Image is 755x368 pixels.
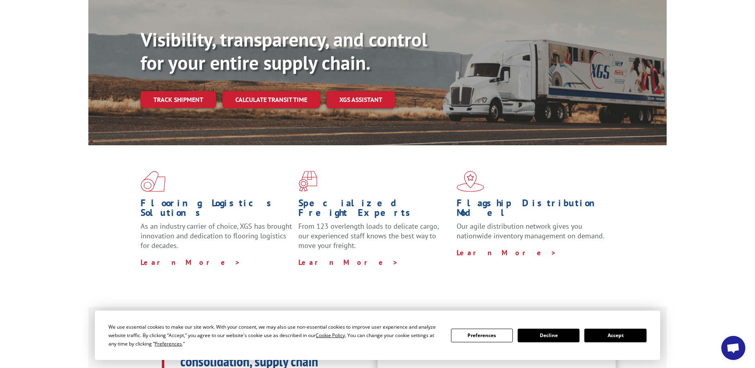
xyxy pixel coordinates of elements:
p: From 123 overlength loads to delicate cargo, our experienced staff knows the best way to move you... [298,222,450,257]
a: Track shipment [141,91,216,108]
img: xgs-icon-total-supply-chain-intelligence-red [141,171,165,192]
span: Preferences [155,340,182,347]
b: Visibility, transparency, and control for your entire supply chain. [141,27,427,75]
div: Cookie Consent Prompt [95,311,660,360]
a: Open chat [721,336,745,360]
button: Accept [584,329,646,342]
a: Learn More > [298,258,398,267]
span: Our agile distribution network gives you nationwide inventory management on demand. [457,222,604,240]
h1: Specialized Freight Experts [298,198,450,222]
button: Decline [518,329,580,342]
a: Calculate transit time [222,91,320,108]
img: xgs-icon-flagship-distribution-model-red [457,171,484,192]
h1: Flagship Distribution Model [457,198,608,222]
button: Preferences [451,329,513,342]
span: As an industry carrier of choice, XGS has brought innovation and dedication to flooring logistics... [141,222,292,250]
div: We use essential cookies to make our site work. With your consent, we may also use non-essential ... [108,323,441,348]
a: XGS ASSISTANT [326,91,395,108]
h1: Flooring Logistics Solutions [141,198,292,222]
a: Learn More > [457,248,557,257]
img: xgs-icon-focused-on-flooring-red [298,171,317,192]
span: Cookie Policy [316,332,345,339]
a: Learn More > [141,258,241,267]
